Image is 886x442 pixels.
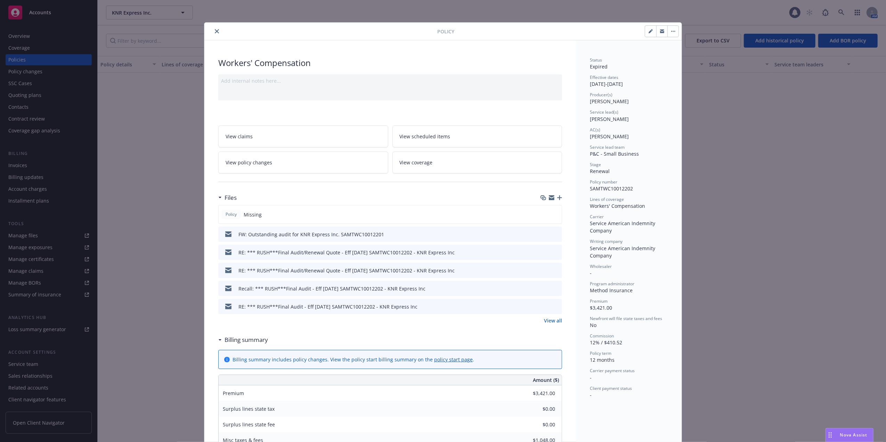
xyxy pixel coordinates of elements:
button: download file [542,285,547,292]
span: Policy number [590,179,617,185]
span: Workers' Compensation [590,203,645,209]
span: - [590,270,592,276]
div: Add internal notes here... [221,77,559,84]
span: Service American Indemnity Company [590,245,657,259]
span: Wholesaler [590,263,612,269]
span: Carrier [590,214,604,220]
span: $3,421.00 [590,304,612,311]
a: policy start page [434,356,473,363]
span: - [590,392,592,398]
a: View claims [218,125,388,147]
span: P&C - Small Business [590,150,639,157]
span: Newfront will file state taxes and fees [590,316,662,321]
button: download file [542,303,547,310]
span: Commission [590,333,614,339]
span: [PERSON_NAME] [590,116,629,122]
a: View scheduled items [392,125,562,147]
span: Method Insurance [590,287,633,294]
span: View policy changes [226,159,272,166]
span: View claims [226,133,253,140]
span: Effective dates [590,74,618,80]
a: View coverage [392,152,562,173]
span: No [590,322,596,328]
div: RE: *** RUSH***Final Audit/Renewal Quote - Eff [DATE] SAMTWC10012202 - KNR Express Inc [238,267,455,274]
div: Workers' Compensation [218,57,562,69]
input: 0.00 [514,388,559,399]
span: Missing [244,211,262,218]
span: - [590,374,592,381]
a: View policy changes [218,152,388,173]
h3: Files [225,193,237,202]
button: preview file [553,267,559,274]
div: Recall: *** RUSH***Final Audit - Eff [DATE] SAMTWC10012202 - KNR Express Inc [238,285,425,292]
span: Policy term [590,350,611,356]
button: download file [542,231,547,238]
span: Nova Assist [840,432,868,438]
button: close [213,27,221,35]
span: [PERSON_NAME] [590,133,629,140]
span: Producer(s) [590,92,612,98]
span: View scheduled items [400,133,450,140]
span: Stage [590,162,601,167]
span: Writing company [590,238,623,244]
button: preview file [553,231,559,238]
span: Status [590,57,602,63]
span: Carrier payment status [590,368,635,374]
a: View all [544,317,562,324]
span: [PERSON_NAME] [590,98,629,105]
span: Service American Indemnity Company [590,220,657,234]
span: Premium [223,390,244,396]
input: 0.00 [514,419,559,430]
div: RE: *** RUSH***Final Audit/Renewal Quote - Eff [DATE] SAMTWC10012202 - KNR Express Inc [238,249,455,256]
button: download file [542,267,547,274]
button: Nova Assist [826,428,873,442]
div: Billing summary [218,335,268,344]
span: Lines of coverage [590,196,624,202]
span: Client payment status [590,385,632,391]
span: Surplus lines state fee [223,421,275,428]
span: SAMTWC10012202 [590,185,633,192]
span: Program administrator [590,281,634,287]
span: Premium [590,298,608,304]
span: 12% / $410.52 [590,339,622,346]
div: FW: Outstanding audit for KNR Express Inc. SAMTWC10012201 [238,231,384,238]
span: Policy [437,28,454,35]
span: Surplus lines state tax [223,406,275,412]
div: Drag to move [826,428,835,442]
span: Policy [224,211,238,218]
span: Expired [590,63,608,70]
div: Billing summary includes policy changes. View the policy start billing summary on the . [233,356,474,363]
button: preview file [553,285,559,292]
span: Service lead(s) [590,109,618,115]
div: Files [218,193,237,202]
span: Renewal [590,168,610,174]
button: preview file [553,303,559,310]
span: 12 months [590,357,615,363]
span: View coverage [400,159,433,166]
div: [DATE] - [DATE] [590,74,668,88]
span: Amount ($) [533,376,559,384]
span: Service lead team [590,144,625,150]
button: download file [542,249,547,256]
button: preview file [553,249,559,256]
input: 0.00 [514,404,559,414]
span: AC(s) [590,127,600,133]
div: RE: *** RUSH***Final Audit - Eff [DATE] SAMTWC10012202 - KNR Express Inc [238,303,417,310]
h3: Billing summary [225,335,268,344]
